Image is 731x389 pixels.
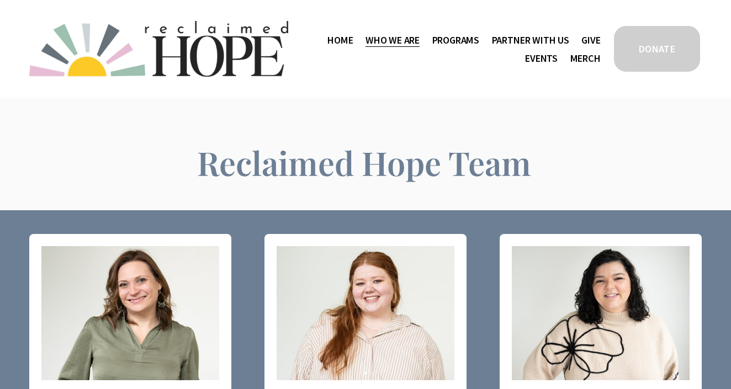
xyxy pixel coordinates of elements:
a: folder dropdown [492,31,569,49]
span: Programs [432,32,480,48]
a: DONATE [612,24,702,73]
span: Who We Are [365,32,420,48]
span: Partner With Us [492,32,569,48]
span: Reclaimed Hope Team [197,141,531,184]
img: Reclaimed Hope Initiative [29,21,288,77]
a: Merch [570,49,601,67]
a: Events [525,49,558,67]
a: Give [581,31,600,49]
a: folder dropdown [432,31,480,49]
a: Home [327,31,353,49]
a: folder dropdown [365,31,420,49]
